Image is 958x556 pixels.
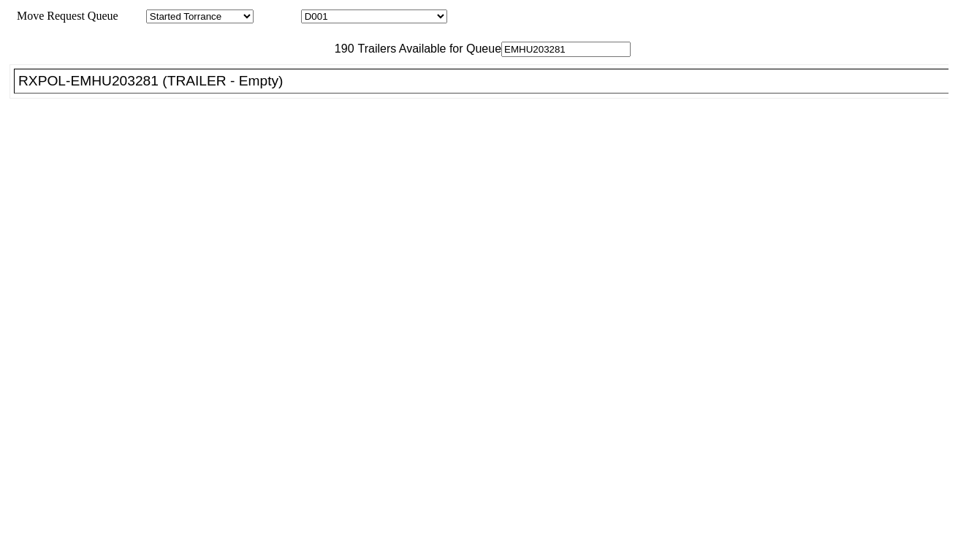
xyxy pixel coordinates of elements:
[354,42,502,55] span: Trailers Available for Queue
[327,42,354,55] span: 190
[256,9,298,22] span: Location
[121,9,143,22] span: Area
[501,42,631,57] input: Filter Available Trailers
[18,73,957,89] div: RXPOL-EMHU203281 (TRAILER - Empty)
[9,9,118,22] span: Move Request Queue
